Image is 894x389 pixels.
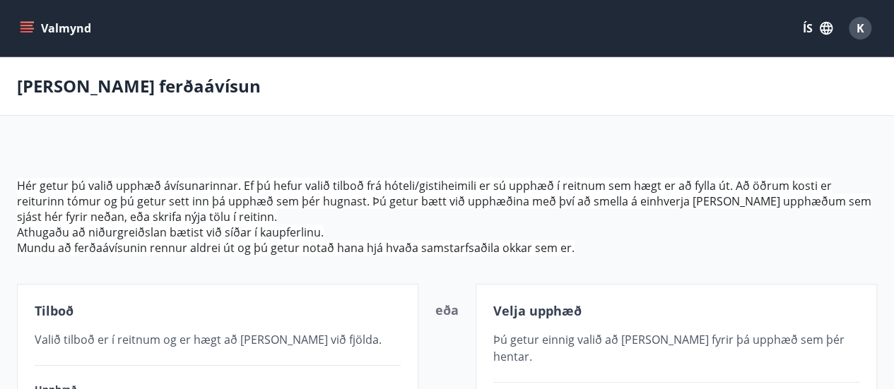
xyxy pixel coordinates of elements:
[857,20,864,36] span: K
[493,302,582,319] span: Velja upphæð
[435,301,459,318] span: eða
[17,16,97,41] button: menu
[35,332,382,347] span: Valið tilboð er í reitnum og er hægt að [PERSON_NAME] við fjölda.
[493,332,845,364] span: Þú getur einnig valið að [PERSON_NAME] fyrir þá upphæð sem þér hentar.
[843,11,877,45] button: K
[17,178,871,225] span: Hér getur þú valið upphæð ávísunarinnar. Ef þú hefur valið tilboð frá hóteli/gistiheimili er sú u...
[17,225,324,240] span: Athugaðu að niðurgreiðslan bætist við síðar í kaupferlinu.
[17,74,261,98] p: [PERSON_NAME] ferðaávísun
[17,240,575,256] span: Mundu að ferðaávísunin rennur aldrei út og þú getur notað hana hjá hvaða samstarfsaðila okkar sem...
[795,16,840,41] button: ÍS
[35,302,73,319] span: Tilboð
